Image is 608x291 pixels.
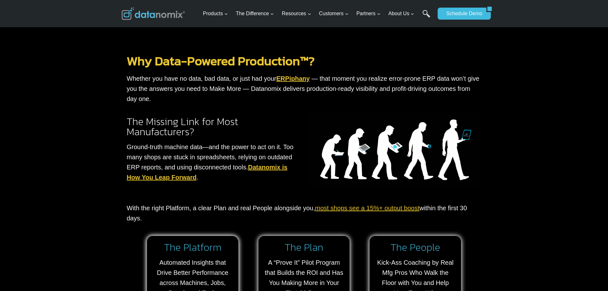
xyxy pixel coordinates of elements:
[356,9,380,18] span: Partners
[127,51,315,70] a: Why Data-Powered Production™?
[127,73,481,104] p: Whether you have no data, bad data, or just had your — that moment you realize error-prone ERP da...
[315,205,420,212] a: most shops see a 15%+ output boost
[127,203,481,223] p: With the right Platform, a clear Plan and real People alongside you, within the first 30 days.
[389,9,415,18] span: About Us
[203,9,228,18] span: Products
[127,117,299,137] h2: The Missing Link for Most Manufacturers?
[127,142,299,182] p: Ground-truth machine data—and the power to act on it. Too many shops are stuck in spreadsheets, r...
[438,8,486,20] a: Schedule Demo
[200,3,435,24] nav: Primary Navigation
[236,9,274,18] span: The Difference
[276,75,310,82] a: ERPiphany
[422,10,430,24] a: Search
[282,9,311,18] span: Resources
[122,7,185,20] img: Datanomix
[319,9,348,18] span: Customers
[127,164,288,181] a: Datanomix is How You Leap Forward
[309,113,481,188] img: Datanomix is the missing link.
